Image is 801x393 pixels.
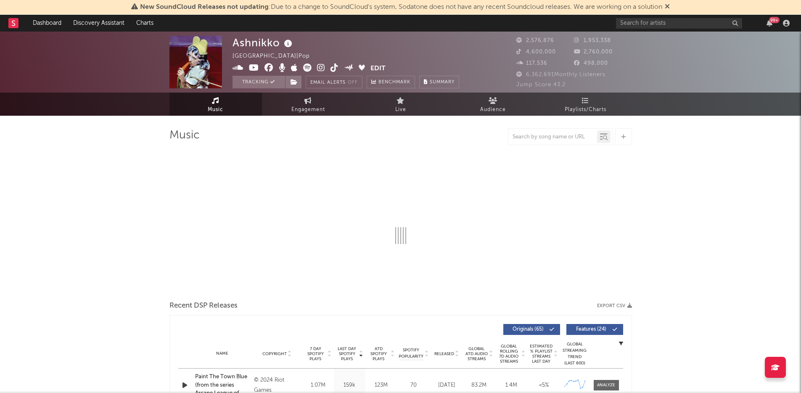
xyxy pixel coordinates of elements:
div: 1.07M [304,381,332,390]
span: 2,760,000 [574,49,613,55]
span: Last Day Spotify Plays [336,346,358,361]
button: Summary [419,76,459,88]
span: Engagement [291,105,325,115]
a: Music [169,93,262,116]
div: 123M [367,381,395,390]
span: Originals ( 65 ) [509,327,547,332]
span: 1,953,338 [574,38,611,43]
button: Email AlertsOff [306,76,362,88]
span: 2,576,876 [516,38,554,43]
span: Music [208,105,223,115]
span: Live [395,105,406,115]
span: : Due to a change to SoundCloud's system, Sodatone does not have any recent Soundcloud releases. ... [140,4,662,11]
div: <5% [530,381,558,390]
button: Edit [370,64,386,74]
a: Playlists/Charts [539,93,632,116]
a: Discovery Assistant [67,15,130,32]
span: Released [434,351,454,356]
span: Spotify Popularity [399,347,423,360]
div: 159k [336,381,363,390]
div: Ashnikko [233,36,294,50]
span: 6,362,691 Monthly Listeners [516,72,605,77]
span: 117,536 [516,61,547,66]
span: Global Rolling 7D Audio Streams [497,344,521,364]
button: Features(24) [566,324,623,335]
div: [DATE] [433,381,461,390]
span: Recent DSP Releases [169,301,238,311]
span: 7 Day Spotify Plays [304,346,327,361]
div: 70 [399,381,428,390]
span: 498,000 [574,61,608,66]
a: Live [354,93,447,116]
a: Audience [447,93,539,116]
button: Originals(65) [503,324,560,335]
span: Summary [430,80,455,85]
span: Dismiss [665,4,670,11]
button: 99+ [767,20,772,27]
input: Search for artists [616,18,742,29]
a: Charts [130,15,159,32]
a: Dashboard [27,15,67,32]
div: [GEOGRAPHIC_DATA] | Pop [233,51,320,61]
span: Estimated % Playlist Streams Last Day [530,344,553,364]
span: Copyright [262,351,287,356]
span: Playlists/Charts [565,105,606,115]
span: Audience [480,105,506,115]
span: New SoundCloud Releases not updating [140,4,269,11]
button: Tracking [233,76,285,88]
span: 4,600,000 [516,49,556,55]
a: Engagement [262,93,354,116]
div: Global Streaming Trend (Last 60D) [562,341,587,366]
span: Features ( 24 ) [572,327,611,332]
a: Benchmark [367,76,415,88]
span: Global ATD Audio Streams [465,346,488,361]
input: Search by song name or URL [508,134,597,141]
div: 83.2M [465,381,493,390]
div: 1.4M [497,381,526,390]
span: Benchmark [378,77,410,88]
button: Export CSV [597,303,632,308]
em: Off [348,80,358,85]
span: ATD Spotify Plays [367,346,390,361]
span: Jump Score: 43.2 [516,82,566,88]
div: 99 + [769,17,780,23]
div: Name [195,351,250,357]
